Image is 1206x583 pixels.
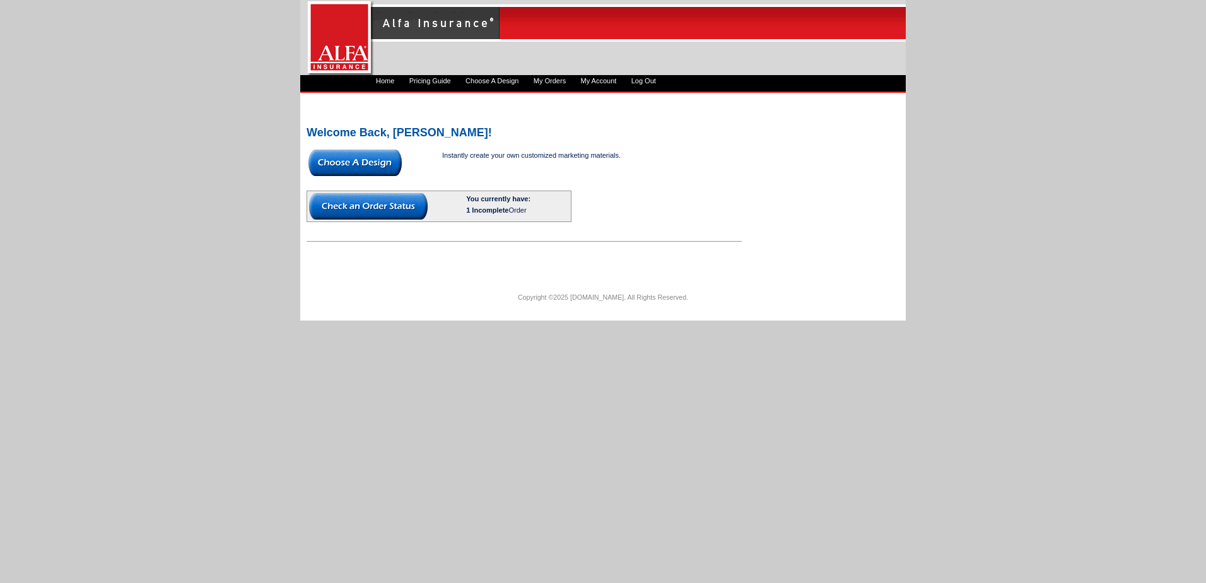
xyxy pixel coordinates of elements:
[376,77,394,85] a: Home
[534,77,566,85] a: My Orders
[466,204,569,216] div: Order
[581,77,617,85] a: My Account
[466,195,530,203] b: You currently have:
[466,206,508,214] span: 1 Incomplete
[442,151,621,159] span: Instantly create your own customized marketing materials.
[409,77,451,85] a: Pricing Guide
[307,127,899,138] h2: Welcome Back, [PERSON_NAME]!
[308,150,402,176] img: button-choose-design.gif
[300,291,906,303] p: Copyright ©2025 [DOMAIN_NAME]. All Rights Reserved.
[309,193,428,220] img: button-check-order-status.gif
[465,77,518,85] a: Choose A Design
[631,77,656,85] a: Log Out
